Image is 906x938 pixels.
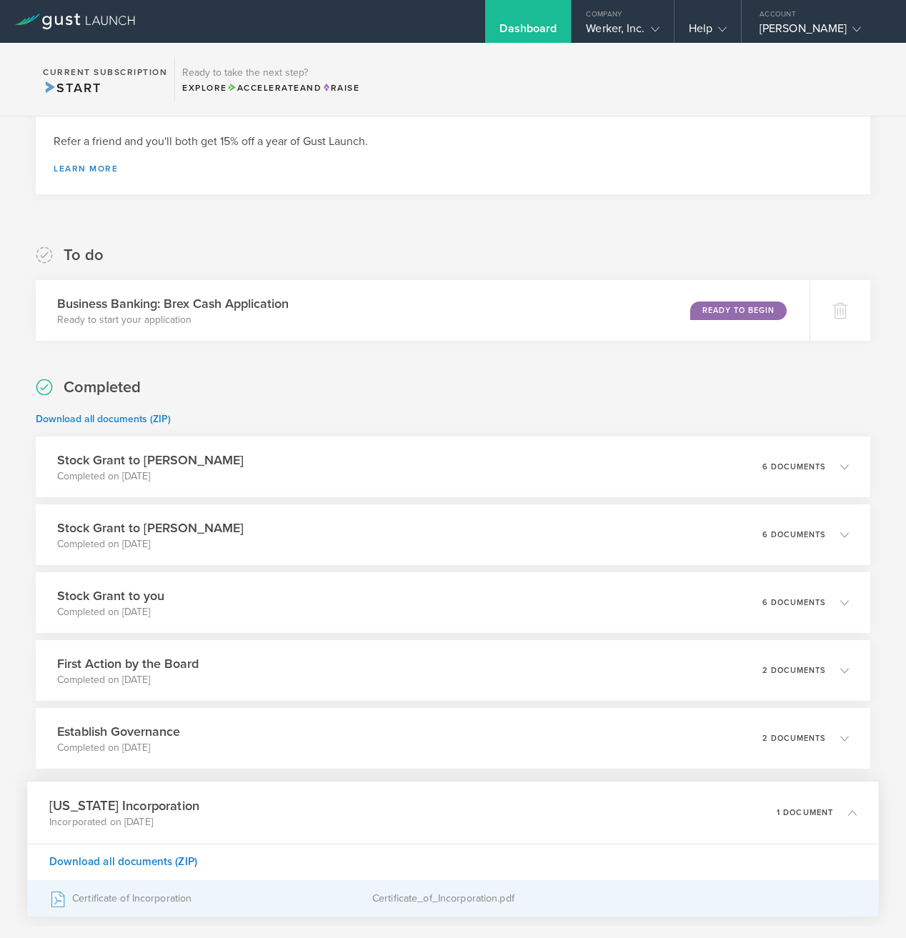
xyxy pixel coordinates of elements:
[43,68,167,76] h2: Current Subscription
[49,881,372,917] div: Certificate of Incorporation
[57,313,289,327] p: Ready to start your application
[182,68,359,78] h3: Ready to take the next step?
[777,809,834,817] p: 1 document
[57,451,244,469] h3: Stock Grant to [PERSON_NAME]
[57,537,244,552] p: Completed on [DATE]
[227,83,322,93] span: and
[760,21,881,43] div: [PERSON_NAME]
[690,301,787,320] div: Ready to Begin
[227,83,300,93] span: Accelerate
[586,21,659,43] div: Werker, Inc.
[57,587,164,605] h3: Stock Grant to you
[372,881,857,917] div: Certificate_of_Incorporation.pdf
[762,463,826,471] p: 6 documents
[762,667,826,674] p: 2 documents
[762,599,826,607] p: 6 documents
[49,815,199,829] p: Incorporated on [DATE]
[835,869,906,938] iframe: Chat Widget
[57,469,244,484] p: Completed on [DATE]
[689,21,727,43] div: Help
[174,57,367,101] div: Ready to take the next step?ExploreAccelerateandRaise
[57,654,199,673] h3: First Action by the Board
[43,80,101,96] span: Start
[27,844,878,880] div: Download all documents (ZIP)
[322,83,359,93] span: Raise
[36,413,171,425] a: Download all documents (ZIP)
[64,377,141,398] h2: Completed
[57,519,244,537] h3: Stock Grant to [PERSON_NAME]
[57,673,199,687] p: Completed on [DATE]
[54,134,852,150] h3: Refer a friend and you'll both get 15% off a year of Gust Launch.
[57,741,180,755] p: Completed on [DATE]
[182,81,359,94] div: Explore
[57,722,180,741] h3: Establish Governance
[64,245,104,266] h2: To do
[49,796,199,815] h3: [US_STATE] Incorporation
[762,734,826,742] p: 2 documents
[36,280,810,341] div: Business Banking: Brex Cash ApplicationReady to start your applicationReady to Begin
[499,21,557,43] div: Dashboard
[762,531,826,539] p: 6 documents
[57,294,289,313] h3: Business Banking: Brex Cash Application
[54,164,852,173] a: Learn more
[57,605,164,619] p: Completed on [DATE]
